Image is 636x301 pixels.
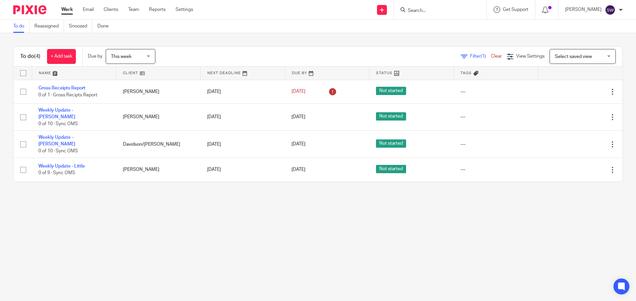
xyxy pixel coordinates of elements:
[13,5,46,14] img: Pixie
[503,7,528,12] span: Get Support
[69,20,92,33] a: Snoozed
[111,54,132,59] span: This week
[516,54,545,59] span: View Settings
[460,141,532,148] div: ---
[38,149,78,153] span: 0 of 10 · Sync OMS
[61,6,73,13] a: Work
[176,6,193,13] a: Settings
[20,53,40,60] h1: To do
[38,93,97,97] span: 0 of 1 · Gross Recipts Report
[291,142,305,147] span: [DATE]
[38,135,75,146] a: Weekly Update - [PERSON_NAME]
[491,54,502,59] a: Clear
[460,166,532,173] div: ---
[47,49,76,64] a: + Add task
[376,112,406,121] span: Not started
[116,103,201,130] td: [PERSON_NAME]
[200,80,285,103] td: [DATE]
[34,54,40,59] span: (4)
[376,87,406,95] span: Not started
[116,80,201,103] td: [PERSON_NAME]
[200,131,285,158] td: [DATE]
[83,6,94,13] a: Email
[116,131,201,158] td: Davidson/[PERSON_NAME]
[376,139,406,148] span: Not started
[34,20,64,33] a: Reassigned
[38,86,85,90] a: Gross Receipts Report
[116,158,201,181] td: [PERSON_NAME]
[555,54,592,59] span: Select saved view
[376,165,406,173] span: Not started
[481,54,486,59] span: (1)
[291,167,305,172] span: [DATE]
[200,103,285,130] td: [DATE]
[200,158,285,181] td: [DATE]
[149,6,166,13] a: Reports
[605,5,615,15] img: svg%3E
[38,108,75,119] a: Weekly Update - [PERSON_NAME]
[104,6,118,13] a: Clients
[97,20,114,33] a: Done
[460,71,472,75] span: Tags
[407,8,467,14] input: Search
[13,20,29,33] a: To do
[291,115,305,119] span: [DATE]
[88,53,102,60] p: Due by
[38,171,75,176] span: 0 of 9 · Sync OMS
[470,54,491,59] span: Filter
[565,6,602,13] p: [PERSON_NAME]
[291,89,305,94] span: [DATE]
[128,6,139,13] a: Team
[460,114,532,120] div: ---
[460,88,532,95] div: ---
[38,164,85,169] a: Weekly Update - Little
[38,122,78,126] span: 0 of 10 · Sync OMS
